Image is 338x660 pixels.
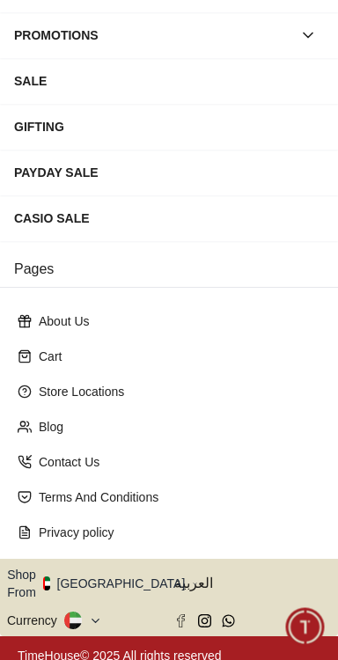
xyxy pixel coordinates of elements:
[286,608,325,647] div: Chat Widget
[39,312,313,330] p: About Us
[39,453,313,471] p: Contact Us
[14,111,324,143] div: GIFTING
[39,383,313,400] p: Store Locations
[39,348,313,365] p: Cart
[174,614,187,627] a: Facebook
[7,566,198,601] button: Shop From[GEOGRAPHIC_DATA]
[43,576,50,590] img: United Arab Emirates
[39,488,313,506] p: Terms And Conditions
[14,65,324,97] div: SALE
[222,614,235,627] a: Whatsapp
[7,612,64,629] div: Currency
[174,566,331,601] button: العربية
[198,614,211,627] a: Instagram
[39,524,313,541] p: Privacy policy
[39,418,313,436] p: Blog
[14,157,324,188] div: PAYDAY SALE
[14,202,324,234] div: CASIO SALE
[14,19,292,51] div: PROMOTIONS
[174,573,331,594] span: العربية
